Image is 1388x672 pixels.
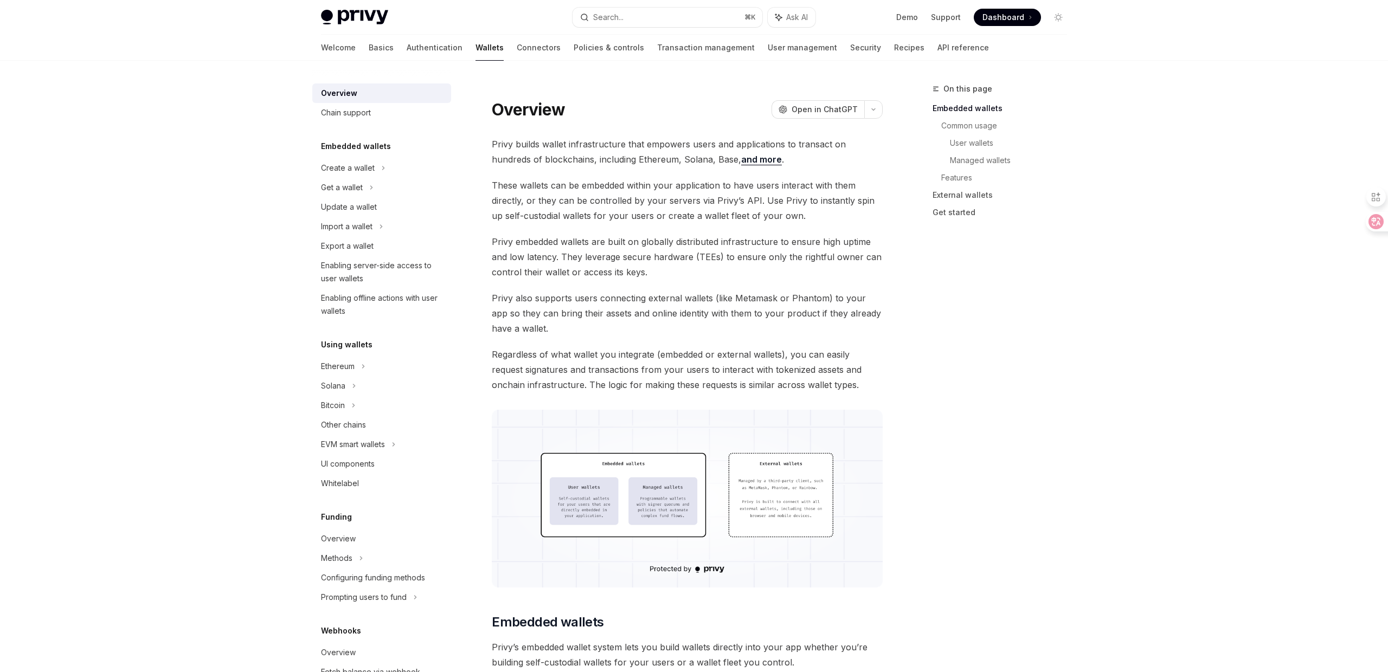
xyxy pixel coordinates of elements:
a: Wallets [475,35,504,61]
a: External wallets [933,186,1076,204]
div: UI components [321,457,375,470]
a: Managed wallets [950,152,1076,169]
span: These wallets can be embedded within your application to have users interact with them directly, ... [492,178,883,223]
a: Overview [312,643,451,662]
div: Configuring funding methods [321,571,425,584]
span: Dashboard [982,12,1024,23]
button: Open in ChatGPT [772,100,864,119]
a: API reference [937,35,989,61]
button: Toggle dark mode [1050,9,1067,26]
a: Chain support [312,103,451,122]
a: Update a wallet [312,197,451,217]
a: Security [850,35,881,61]
img: images/walletoverview.png [492,410,883,587]
h5: Using wallets [321,338,372,351]
div: Search... [593,11,624,24]
h5: Webhooks [321,624,361,637]
a: Whitelabel [312,474,451,493]
a: Dashboard [974,9,1041,26]
div: Solana [321,379,345,392]
span: Privy also supports users connecting external wallets (like Metamask or Phantom) to your app so t... [492,290,883,336]
a: Overview [312,83,451,103]
span: ⌘ K [744,13,756,22]
a: Connectors [517,35,561,61]
a: User wallets [950,134,1076,152]
a: Demo [896,12,918,23]
a: Transaction management [657,35,755,61]
div: Export a wallet [321,240,374,253]
span: Privy embedded wallets are built on globally distributed infrastructure to ensure high uptime and... [492,234,883,280]
img: light logo [321,10,388,25]
a: Overview [312,529,451,548]
a: Get started [933,204,1076,221]
a: Authentication [407,35,462,61]
a: Support [931,12,961,23]
div: Other chains [321,418,366,431]
a: User management [768,35,837,61]
div: EVM smart wallets [321,438,385,451]
div: Update a wallet [321,201,377,214]
span: On this page [943,82,992,95]
div: Methods [321,552,352,565]
div: Chain support [321,106,371,119]
div: Overview [321,87,357,100]
div: Get a wallet [321,181,363,194]
h1: Overview [492,100,565,119]
a: Basics [369,35,394,61]
a: Recipes [894,35,924,61]
div: Import a wallet [321,220,372,233]
a: Enabling offline actions with user wallets [312,288,451,321]
a: Other chains [312,415,451,435]
button: Ask AI [768,8,815,27]
div: Bitcoin [321,399,345,412]
div: Ethereum [321,360,355,373]
a: Policies & controls [574,35,644,61]
span: Embedded wallets [492,613,603,631]
div: Prompting users to fund [321,591,407,604]
a: Features [941,169,1076,186]
span: Privy builds wallet infrastructure that empowers users and applications to transact on hundreds o... [492,137,883,167]
h5: Embedded wallets [321,140,391,153]
div: Enabling offline actions with user wallets [321,292,445,318]
a: Enabling server-side access to user wallets [312,256,451,288]
a: Export a wallet [312,236,451,256]
div: Overview [321,646,356,659]
span: Open in ChatGPT [792,104,858,115]
a: Embedded wallets [933,100,1076,117]
span: Privy’s embedded wallet system lets you build wallets directly into your app whether you’re build... [492,639,883,670]
h5: Funding [321,511,352,524]
a: Common usage [941,117,1076,134]
div: Overview [321,532,356,545]
div: Create a wallet [321,161,375,175]
a: Welcome [321,35,356,61]
div: Whitelabel [321,477,359,490]
a: UI components [312,454,451,474]
a: and more [741,154,782,165]
span: Regardless of what wallet you integrate (embedded or external wallets), you can easily request si... [492,347,883,392]
button: Search...⌘K [573,8,762,27]
a: Configuring funding methods [312,568,451,587]
span: Ask AI [786,12,808,23]
div: Enabling server-side access to user wallets [321,259,445,285]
